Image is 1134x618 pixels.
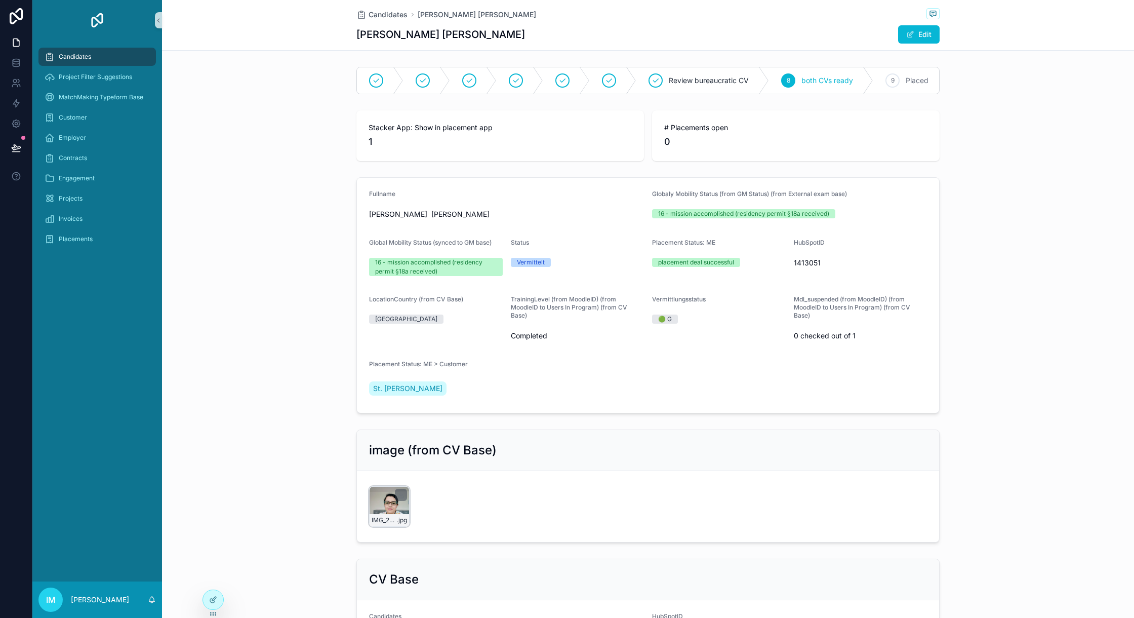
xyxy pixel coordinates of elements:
div: 🟢 G [658,315,672,324]
span: Engagement [59,174,95,182]
span: Placed [906,75,928,86]
a: Employer [38,129,156,147]
a: Contracts [38,149,156,167]
span: 8 [787,76,790,85]
a: Placements [38,230,156,248]
span: TrainingLevel (from MoodleID) (from MoodleID to Users In Program) (from CV Base) [511,295,627,319]
a: [PERSON_NAME] [PERSON_NAME] [418,10,536,20]
span: Stacker App: Show in placement app [369,123,632,133]
a: Projects [38,189,156,208]
span: [PERSON_NAME] [PERSON_NAME] [369,209,644,219]
span: Mdl_suspended (from MoodleID) (from MoodleID to Users In Program) (from CV Base) [794,295,910,319]
span: Globaly Mobility Status (from GM Status) (from External exam base) [652,190,847,198]
div: 16 - mission accomplished (residency permit §18a received) [658,209,829,218]
span: Customer [59,113,87,122]
a: Candidates [38,48,156,66]
span: 9 [891,76,895,85]
a: Candidates [356,10,408,20]
a: Invoices [38,210,156,228]
div: scrollable content [32,41,162,261]
a: MatchMaking Typeform Base [38,88,156,106]
span: IM [46,594,56,606]
span: Project Filter Suggestions [59,73,132,81]
div: 16 - mission accomplished (residency permit §18a received) [375,258,497,276]
span: Employer [59,134,86,142]
span: HubSpotID [794,239,825,246]
a: St. [PERSON_NAME] [369,381,447,396]
span: St. [PERSON_NAME] [373,383,442,394]
a: Customer [38,108,156,127]
a: Engagement [38,169,156,187]
span: Status [511,239,529,246]
span: Completed [511,331,644,341]
span: Candidates [59,53,91,61]
h1: [PERSON_NAME] [PERSON_NAME] [356,27,525,42]
h2: image (from CV Base) [369,442,497,458]
span: LocationCountry (from CV Base) [369,295,463,303]
span: .jpg [397,516,407,524]
div: placement deal successful [658,258,734,267]
span: 1 [369,135,632,149]
span: Candidates [369,10,408,20]
p: [PERSON_NAME] [71,595,129,605]
div: [GEOGRAPHIC_DATA] [375,315,437,324]
span: 0 [664,135,927,149]
span: Vermittlungsstatus [652,295,706,303]
span: Contracts [59,154,87,162]
button: Edit [898,25,940,44]
span: # Placements open [664,123,927,133]
span: 0 checked out of 1 [794,331,927,341]
span: IMG_20180707_120157 [372,516,397,524]
span: Projects [59,195,83,203]
span: Invoices [59,215,83,223]
span: MatchMaking Typeform Base [59,93,143,101]
span: Placements [59,235,93,243]
img: App logo [89,12,105,28]
div: Vermittelt [517,258,545,267]
span: Fullname [369,190,395,198]
span: Global Mobility Status (synced to GM base) [369,239,492,246]
span: Placement Status: ME [652,239,715,246]
a: Project Filter Suggestions [38,68,156,86]
span: 1413051 [794,258,927,268]
span: Placement Status: ME > Customer [369,360,468,368]
span: both CVs ready [801,75,853,86]
h2: CV Base [369,571,419,588]
span: Review bureaucratic CV [669,75,749,86]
